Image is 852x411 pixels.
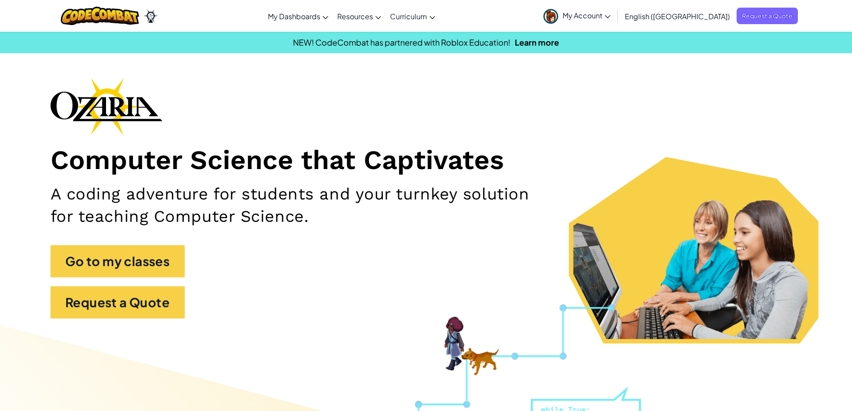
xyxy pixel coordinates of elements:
[620,4,734,28] a: English ([GEOGRAPHIC_DATA])
[563,11,610,20] span: My Account
[333,4,386,28] a: Resources
[293,37,510,47] span: NEW! CodeCombat has partnered with Roblox Education!
[61,7,139,25] img: CodeCombat logo
[263,4,333,28] a: My Dashboards
[51,144,802,177] h1: Computer Science that Captivates
[337,12,373,21] span: Resources
[144,9,158,23] img: Ozaria
[51,286,185,318] a: Request a Quote
[543,9,558,24] img: avatar
[386,4,440,28] a: Curriculum
[51,183,554,227] h2: A coding adventure for students and your turnkey solution for teaching Computer Science.
[51,245,185,277] a: Go to my classes
[390,12,427,21] span: Curriculum
[515,37,559,47] a: Learn more
[625,12,730,21] span: English ([GEOGRAPHIC_DATA])
[737,8,798,24] a: Request a Quote
[51,78,162,135] img: Ozaria branding logo
[539,2,615,30] a: My Account
[268,12,320,21] span: My Dashboards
